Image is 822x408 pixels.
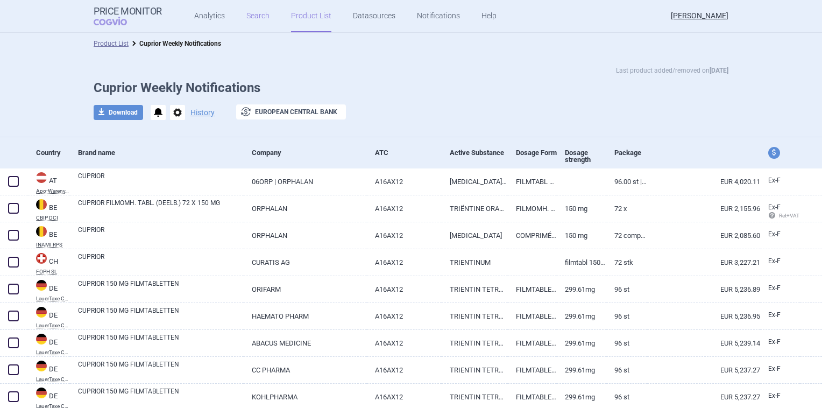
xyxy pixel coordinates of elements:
[508,303,557,329] a: FILMTABLETTEN
[129,38,221,49] li: Cuprior Weekly Notifications
[36,361,47,371] img: Germany
[367,249,442,276] a: A16AX12
[78,225,244,244] a: CUPRIOR
[768,203,781,211] span: Ex-factory price
[516,139,557,166] div: Dosage Form
[768,284,781,292] span: Ex-factory price
[78,386,244,406] a: CUPRIOR 150 MG FILMTABLETTEN
[28,306,70,328] a: DEDELauerTaxe CGM
[647,303,760,329] a: EUR 5,236.95
[768,311,781,319] span: Ex-factory price
[508,222,557,249] a: COMPRIMÉ PELLICULÉ
[36,215,70,221] abbr: CBIP DCI — Belgian Center for Pharmacotherapeutic Information (CBIP)
[442,222,507,249] a: [MEDICAL_DATA]
[28,198,70,221] a: BEBECBIP DCI
[244,222,367,249] a: ORPHALAN
[508,168,557,195] a: FILMTABL 150MG
[28,171,70,194] a: ATATApo-Warenv.III
[442,249,507,276] a: TRIENTINUM
[606,222,647,249] a: 72 comprimés pelliculés, 150 mg
[760,361,800,377] a: Ex-F
[36,296,70,301] abbr: LauerTaxe CGM — Complex database for German drug information provided by commercial provider CGM ...
[244,357,367,383] a: CC PHARMA
[36,307,47,318] img: Germany
[36,334,47,344] img: Germany
[768,257,781,265] span: Ex-factory price
[760,173,800,189] a: Ex-F
[442,276,507,303] a: TRIENTIN TETRAHYDROCHLORID 299,6 MG
[647,222,760,249] a: EUR 2,085.60
[760,388,800,404] a: Ex-F
[614,139,647,166] div: Package
[36,139,70,166] div: Country
[768,177,781,184] span: Ex-factory price
[508,330,557,356] a: FILMTABLETTEN
[36,377,70,382] abbr: LauerTaxe CGM — Complex database for German drug information provided by commercial provider CGM ...
[36,253,47,264] img: Switzerland
[606,195,647,222] a: 72 x
[508,357,557,383] a: FILMTABLETTEN
[244,276,367,303] a: ORIFARM
[647,249,760,276] a: EUR 3,227.21
[760,334,800,350] a: Ex-F
[760,254,800,270] a: Ex-F
[94,17,142,25] span: COGVIO
[244,249,367,276] a: CURATIS AG
[606,357,647,383] a: 96 St
[367,168,442,195] a: A16AX12
[244,303,367,329] a: HAEMATO PHARM
[557,276,606,303] a: 299.61mg
[647,330,760,356] a: EUR 5,239.14
[557,303,606,329] a: 299.61mg
[139,40,221,47] strong: Cuprior Weekly Notifications
[557,330,606,356] a: 299.61mg
[78,198,244,217] a: CUPRIOR FILMOMH. TABL. (DEELB.) 72 X 150 MG
[367,357,442,383] a: A16AX12
[94,105,143,120] button: Download
[760,200,800,224] a: Ex-F Ret+VAT calc
[36,199,47,210] img: Belgium
[616,65,728,76] p: Last product added/removed on
[442,357,507,383] a: TRIENTIN TETRAHYDROCHLORID 299,6 MG
[442,195,507,222] a: TRIËNTINE ORAAL 150 MG
[94,38,129,49] li: Product List
[367,330,442,356] a: A16AX12
[768,213,810,219] span: Ret+VAT calc
[36,323,70,328] abbr: LauerTaxe CGM — Complex database for German drug information provided by commercial provider CGM ...
[367,222,442,249] a: A16AX12
[442,168,507,195] a: [MEDICAL_DATA] TETRAHYDROCHLORIDE
[28,360,70,382] a: DEDELauerTaxe CGM
[78,279,244,298] a: CUPRIOR 150 MG FILMTABLETTEN
[36,388,47,398] img: Germany
[94,6,162,26] a: Price MonitorCOGVIO
[606,330,647,356] a: 96 St
[442,303,507,329] a: TRIENTIN TETRAHYDROCHLORID 299,6 MG
[442,330,507,356] a: TRIENTIN TETRAHYDROCHLORID 299,6 MG
[78,252,244,271] a: CUPRIOR
[606,276,647,303] a: 96 St
[768,230,781,238] span: Ex-factory price
[647,276,760,303] a: EUR 5,236.89
[557,195,606,222] a: 150 mg
[557,222,606,249] a: 150 mg
[508,195,557,222] a: FILMOMH. TABL. (DEELB. KWANTIT.)
[252,139,367,166] div: Company
[760,280,800,297] a: Ex-F
[78,360,244,379] a: CUPRIOR 150 MG FILMTABLETTEN
[36,226,47,237] img: Belgium
[647,168,760,195] a: EUR 4,020.11
[760,227,800,243] a: Ex-F
[557,357,606,383] a: 299.61mg
[28,333,70,355] a: DEDELauerTaxe CGM
[647,195,760,222] a: EUR 2,155.96
[36,280,47,291] img: Germany
[768,365,781,372] span: Ex-factory price
[244,330,367,356] a: ABACUS MEDICINE
[28,252,70,275] a: CHCHFOPH SL
[78,333,244,352] a: CUPRIOR 150 MG FILMTABLETTEN
[375,139,442,166] div: ATC
[236,104,346,119] button: European Central Bank
[760,307,800,323] a: Ex-F
[768,338,781,346] span: Ex-factory price
[367,303,442,329] a: A16AX12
